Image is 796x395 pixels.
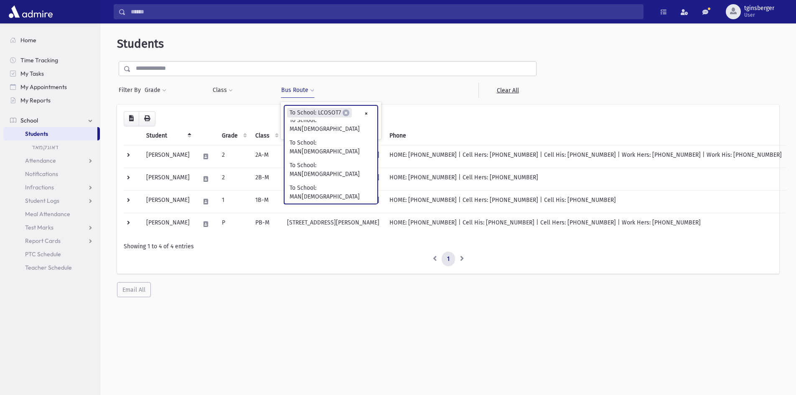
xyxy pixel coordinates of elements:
[250,213,282,235] td: PB-M
[141,126,195,145] th: Student: activate to sort column descending
[3,67,100,80] a: My Tasks
[343,110,349,116] span: ×
[119,86,144,94] span: Filter By
[139,111,155,126] button: Print
[3,140,100,154] a: דאוגקמאד
[250,190,282,213] td: 1B-M
[20,70,44,77] span: My Tasks
[285,113,377,136] li: To School: MAN[DEMOGRAPHIC_DATA]
[3,207,100,221] a: Meal Attendance
[384,145,787,168] td: HOME: [PHONE_NUMBER] | Cell Hers: [PHONE_NUMBER] | Cell His: [PHONE_NUMBER] | Work Hers: [PHONE_N...
[384,168,787,190] td: HOME: [PHONE_NUMBER] | Cell Hers: [PHONE_NUMBER]
[141,145,195,168] td: [PERSON_NAME]
[20,117,38,124] span: School
[3,181,100,194] a: Infractions
[25,264,72,271] span: Teacher Schedule
[25,130,48,138] span: Students
[144,83,167,98] button: Grade
[3,114,100,127] a: School
[287,108,352,117] li: To School: LCOSOT7
[3,80,100,94] a: My Appointments
[25,210,70,218] span: Meal Attendance
[3,154,100,167] a: Attendance
[250,145,282,168] td: 2A-M
[20,36,36,44] span: Home
[384,190,787,213] td: HOME: [PHONE_NUMBER] | Cell Hers: [PHONE_NUMBER] | Cell His: [PHONE_NUMBER]
[217,190,250,213] td: 1
[364,109,368,118] span: Remove all items
[141,168,195,190] td: [PERSON_NAME]
[124,111,139,126] button: CSV
[20,83,67,91] span: My Appointments
[281,83,315,98] button: Bus Route
[250,168,282,190] td: 2B-M
[25,237,61,245] span: Report Cards
[285,181,377,204] li: To School: MAN[DEMOGRAPHIC_DATA]
[25,197,59,204] span: Student Logs
[744,5,774,12] span: tginsberger
[3,234,100,247] a: Report Cards
[3,194,100,207] a: Student Logs
[25,224,53,231] span: Test Marks
[217,168,250,190] td: 2
[3,33,100,47] a: Home
[3,54,100,67] a: Time Tracking
[124,242,773,251] div: Showing 1 to 4 of 4 entries
[117,37,164,51] span: Students
[20,56,58,64] span: Time Tracking
[25,170,58,178] span: Notifications
[3,221,100,234] a: Test Marks
[442,252,455,267] a: 1
[126,4,643,19] input: Search
[384,126,787,145] th: Phone
[282,168,384,190] td: [STREET_ADDRESS][PERSON_NAME]
[117,282,151,297] button: Email All
[20,97,51,104] span: My Reports
[7,3,55,20] img: AdmirePro
[3,127,97,140] a: Students
[141,190,195,213] td: [PERSON_NAME]
[282,190,384,213] td: [STREET_ADDRESS][PERSON_NAME]
[285,136,377,158] li: To School: MAN[DEMOGRAPHIC_DATA]
[212,83,233,98] button: Class
[25,183,54,191] span: Infractions
[285,158,377,181] li: To School: MAN[DEMOGRAPHIC_DATA]
[3,167,100,181] a: Notifications
[478,83,537,98] a: Clear All
[282,145,384,168] td: [STREET_ADDRESS][PERSON_NAME]
[25,250,61,258] span: PTC Schedule
[25,157,56,164] span: Attendance
[3,261,100,274] a: Teacher Schedule
[250,126,282,145] th: Class: activate to sort column ascending
[217,126,250,145] th: Grade: activate to sort column ascending
[141,213,195,235] td: [PERSON_NAME]
[282,213,384,235] td: [STREET_ADDRESS][PERSON_NAME]
[384,213,787,235] td: HOME: [PHONE_NUMBER] | Cell His: [PHONE_NUMBER] | Cell Hers: [PHONE_NUMBER] | Work Hers: [PHONE_N...
[744,12,774,18] span: User
[3,247,100,261] a: PTC Schedule
[217,213,250,235] td: P
[3,94,100,107] a: My Reports
[217,145,250,168] td: 2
